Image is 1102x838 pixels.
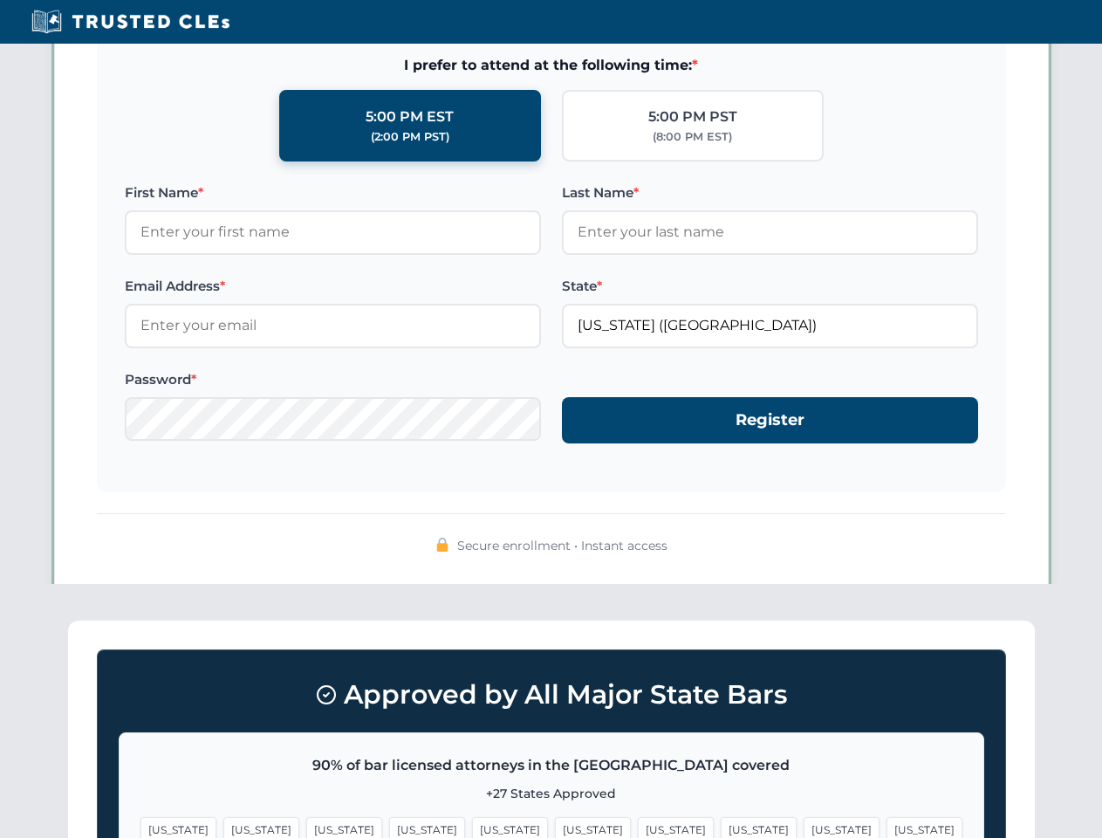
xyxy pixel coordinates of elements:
[562,210,978,254] input: Enter your last name
[26,9,235,35] img: Trusted CLEs
[457,536,667,555] span: Secure enrollment • Instant access
[366,106,454,128] div: 5:00 PM EST
[140,784,962,803] p: +27 States Approved
[125,54,978,77] span: I prefer to attend at the following time:
[562,276,978,297] label: State
[562,397,978,443] button: Register
[125,276,541,297] label: Email Address
[140,754,962,777] p: 90% of bar licensed attorneys in the [GEOGRAPHIC_DATA] covered
[648,106,737,128] div: 5:00 PM PST
[125,369,541,390] label: Password
[562,182,978,203] label: Last Name
[562,304,978,347] input: Florida (FL)
[125,182,541,203] label: First Name
[435,538,449,552] img: 🔒
[119,671,984,718] h3: Approved by All Major State Bars
[653,128,732,146] div: (8:00 PM EST)
[125,304,541,347] input: Enter your email
[125,210,541,254] input: Enter your first name
[371,128,449,146] div: (2:00 PM PST)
